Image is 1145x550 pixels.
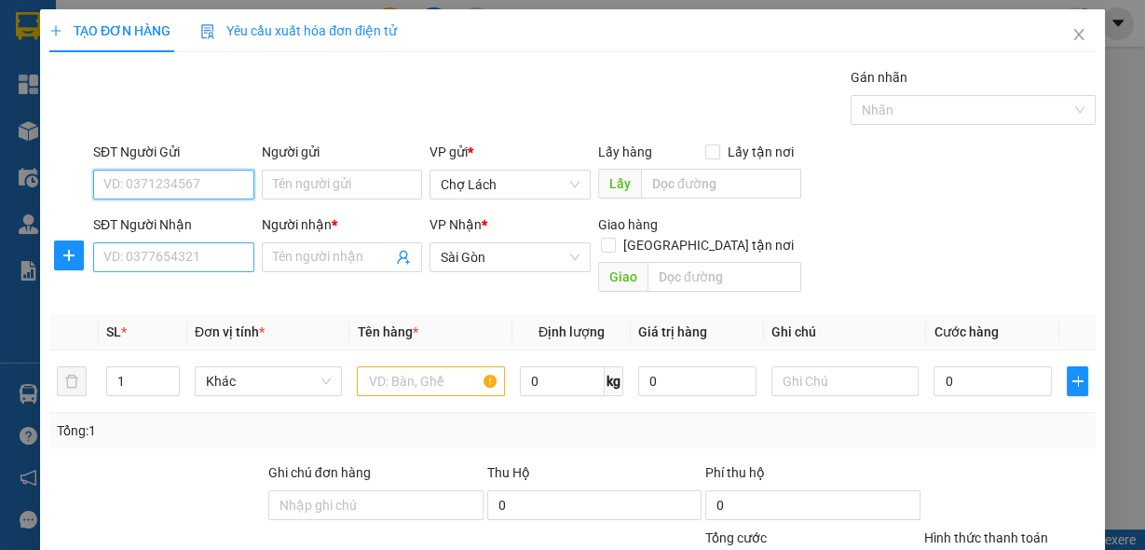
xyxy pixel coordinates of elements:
[638,324,707,339] span: Giá trị hàng
[93,214,254,235] div: SĐT Người Nhận
[49,24,62,37] span: plus
[206,367,332,395] span: Khác
[924,530,1048,545] label: Hình thức thanh toán
[851,70,907,85] label: Gán nhãn
[598,169,641,199] span: Lấy
[1053,9,1105,62] button: Close
[55,248,83,263] span: plus
[441,171,579,199] span: Chợ Lách
[441,243,579,271] span: Sài Gòn
[598,144,652,159] span: Lấy hàng
[429,142,591,162] div: VP gửi
[616,235,801,255] span: [GEOGRAPHIC_DATA] tận nơi
[705,462,920,490] div: Phí thu hộ
[396,250,411,265] span: user-add
[720,142,801,162] span: Lấy tận nơi
[638,366,757,396] input: 0
[200,24,215,39] img: icon
[605,366,623,396] span: kg
[705,530,767,545] span: Tổng cước
[93,142,254,162] div: SĐT Người Gửi
[49,23,170,38] span: TẠO ĐƠN HÀNG
[771,366,920,396] input: Ghi Chú
[1067,366,1088,396] button: plus
[598,217,658,232] span: Giao hàng
[57,420,443,441] div: Tổng: 1
[262,142,423,162] div: Người gửi
[934,324,998,339] span: Cước hàng
[1071,27,1086,42] span: close
[54,241,84,270] button: plus
[200,23,397,38] span: Yêu cầu xuất hóa đơn điện tử
[1068,374,1087,389] span: plus
[487,465,530,480] span: Thu Hộ
[641,169,801,199] input: Dọc đường
[268,490,484,520] input: Ghi chú đơn hàng
[764,314,927,351] th: Ghi chú
[647,262,801,292] input: Dọc đường
[195,324,265,339] span: Đơn vị tính
[262,214,423,235] div: Người nhận
[357,324,417,339] span: Tên hàng
[57,366,87,396] button: delete
[429,217,482,232] span: VP Nhận
[106,324,121,339] span: SL
[357,366,505,396] input: VD: Bàn, Ghế
[538,324,605,339] span: Định lượng
[268,465,371,480] label: Ghi chú đơn hàng
[598,262,647,292] span: Giao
